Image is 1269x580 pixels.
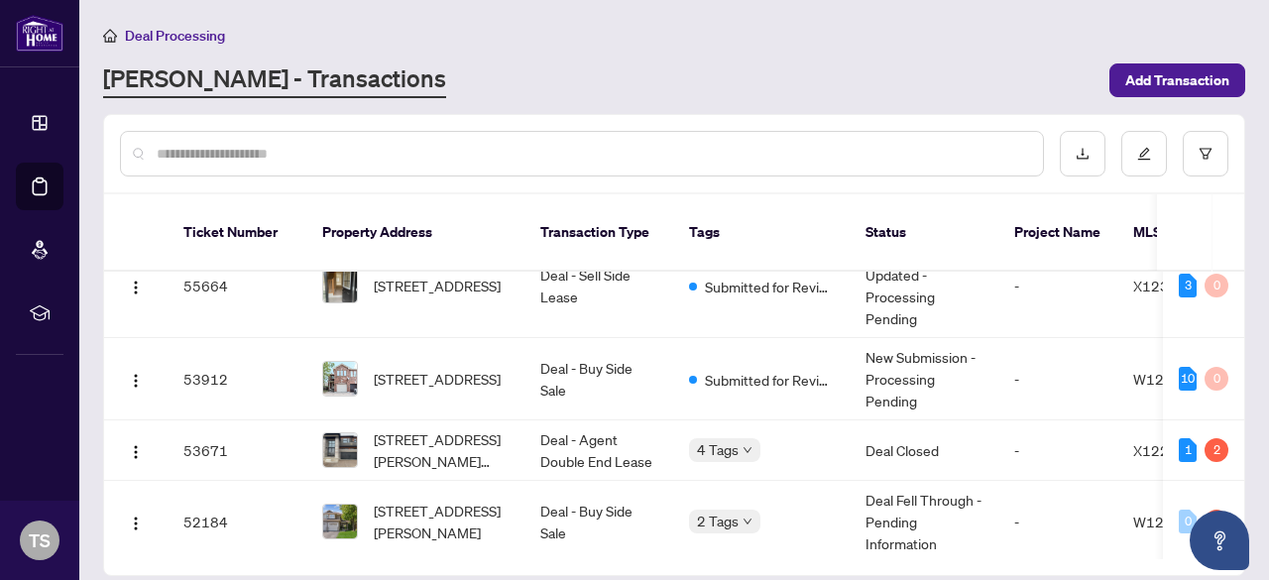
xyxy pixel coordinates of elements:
[1133,277,1213,294] span: X12375009
[524,420,673,481] td: Deal - Agent Double End Lease
[1205,367,1228,391] div: 0
[168,234,306,338] td: 55664
[850,234,998,338] td: Information Updated - Processing Pending
[998,481,1117,563] td: -
[524,234,673,338] td: Deal - Sell Side Lease
[998,194,1117,272] th: Project Name
[998,234,1117,338] td: -
[850,194,998,272] th: Status
[1060,131,1105,176] button: download
[323,433,357,467] img: thumbnail-img
[128,516,144,531] img: Logo
[524,194,673,272] th: Transaction Type
[374,500,509,543] span: [STREET_ADDRESS][PERSON_NAME]
[120,363,152,395] button: Logo
[120,434,152,466] button: Logo
[1076,147,1090,161] span: download
[743,445,752,455] span: down
[128,373,144,389] img: Logo
[1179,510,1197,533] div: 0
[524,481,673,563] td: Deal - Buy Side Sale
[128,280,144,295] img: Logo
[1205,510,1228,533] div: 3
[1109,63,1245,97] button: Add Transaction
[1137,147,1151,161] span: edit
[1183,131,1228,176] button: filter
[1121,131,1167,176] button: edit
[1190,511,1249,570] button: Open asap
[103,62,446,98] a: [PERSON_NAME] - Transactions
[524,338,673,420] td: Deal - Buy Side Sale
[1133,370,1217,388] span: W12336677
[998,338,1117,420] td: -
[306,194,524,272] th: Property Address
[697,510,739,532] span: 2 Tags
[850,481,998,563] td: Deal Fell Through - Pending Information
[374,428,509,472] span: [STREET_ADDRESS][PERSON_NAME][PERSON_NAME]
[1179,274,1197,297] div: 3
[120,270,152,301] button: Logo
[705,276,834,297] span: Submitted for Review
[743,517,752,526] span: down
[1199,147,1212,161] span: filter
[374,275,501,296] span: [STREET_ADDRESS]
[323,505,357,538] img: thumbnail-img
[168,481,306,563] td: 52184
[168,420,306,481] td: 53671
[850,420,998,481] td: Deal Closed
[1117,194,1236,272] th: MLS #
[1133,441,1213,459] span: X12263677
[697,438,739,461] span: 4 Tags
[1205,274,1228,297] div: 0
[1179,438,1197,462] div: 1
[128,444,144,460] img: Logo
[120,506,152,537] button: Logo
[323,362,357,396] img: thumbnail-img
[673,194,850,272] th: Tags
[125,27,225,45] span: Deal Processing
[16,15,63,52] img: logo
[168,194,306,272] th: Ticket Number
[374,368,501,390] span: [STREET_ADDRESS]
[705,369,834,391] span: Submitted for Review
[998,420,1117,481] td: -
[1133,513,1217,530] span: W12383493
[168,338,306,420] td: 53912
[323,269,357,302] img: thumbnail-img
[1205,438,1228,462] div: 2
[1125,64,1229,96] span: Add Transaction
[850,338,998,420] td: New Submission - Processing Pending
[29,526,51,554] span: TS
[103,29,117,43] span: home
[1179,367,1197,391] div: 10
